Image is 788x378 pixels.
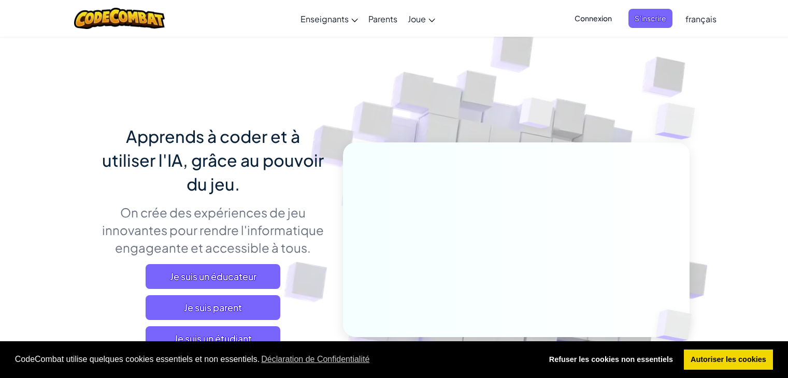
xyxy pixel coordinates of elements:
a: Parents [363,5,403,33]
img: Overlap cubes [634,78,724,165]
button: Je suis un étudiant [146,326,280,351]
a: allow cookies [684,350,773,370]
a: français [680,5,722,33]
span: français [685,13,717,24]
p: On crée des expériences de jeu innovantes pour rendre l'informatique engageante et accessible à t... [99,203,327,256]
img: Overlap cubes [499,77,574,154]
a: learn more about cookies [260,352,371,367]
a: deny cookies [542,350,680,370]
a: Je suis un éducateur [146,264,280,289]
a: Enseignants [295,5,363,33]
a: Je suis parent [146,295,280,320]
span: Apprends à coder et à utiliser l'IA, grâce au pouvoir du jeu. [102,126,324,194]
span: Joue [408,13,426,24]
img: CodeCombat logo [74,8,165,29]
img: Overlap cubes [638,288,716,364]
button: Connexion [568,9,618,28]
span: CodeCombat utilise quelques cookies essentiels et non essentiels. [15,352,534,367]
span: Enseignants [300,13,349,24]
button: S'inscrire [628,9,672,28]
a: Joue [403,5,440,33]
